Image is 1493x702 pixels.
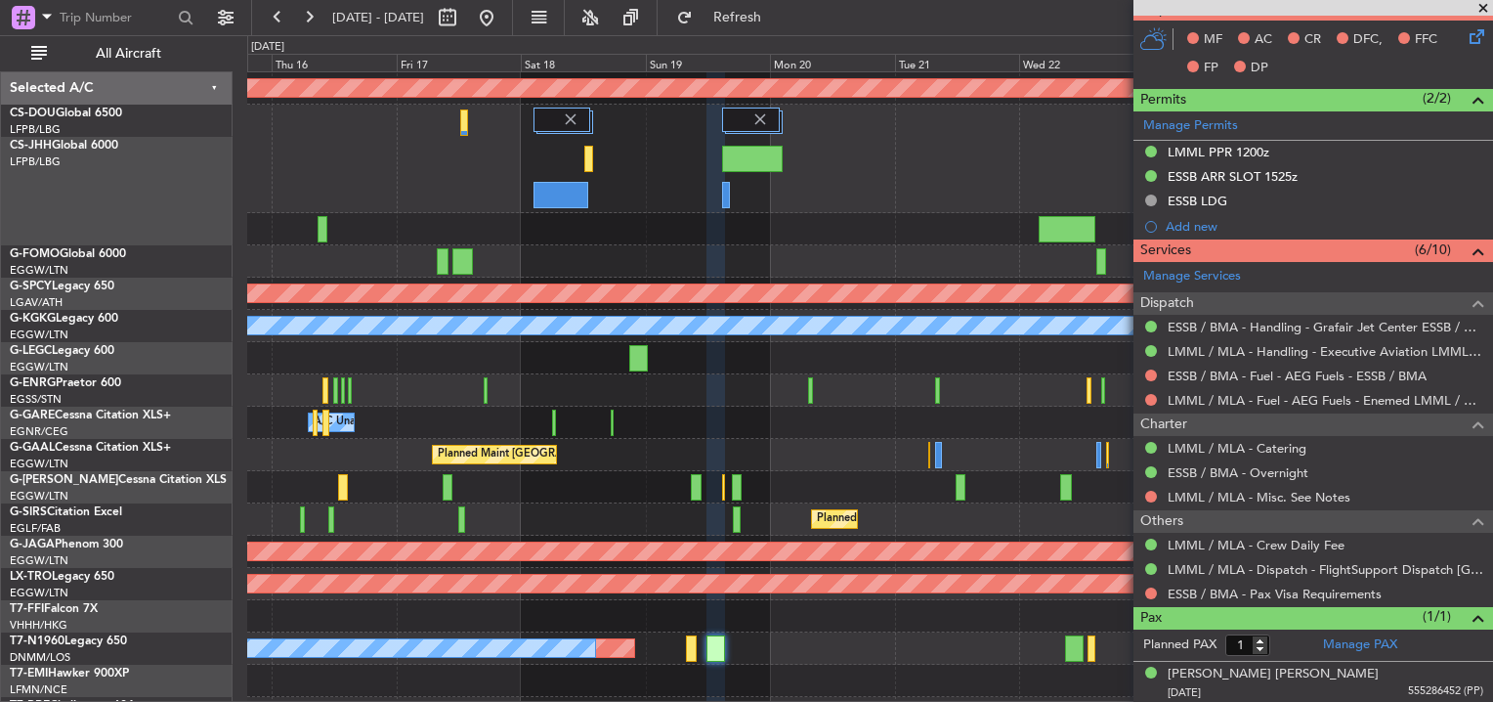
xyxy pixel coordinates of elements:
span: AC [1255,30,1272,50]
a: LFPB/LBG [10,154,61,169]
a: G-SIRSCitation Excel [10,506,122,518]
a: LGAV/ATH [10,295,63,310]
div: LMML PPR 1200z [1168,144,1269,160]
span: Services [1140,240,1191,262]
a: ESSB / BMA - Fuel - AEG Fuels - ESSB / BMA [1168,368,1427,384]
span: FP [1204,59,1218,78]
span: Dispatch [1140,292,1194,315]
span: CS-DOU [10,108,56,119]
span: Pax [1140,607,1162,630]
a: EGLF/FAB [10,521,61,536]
a: Manage Services [1143,267,1241,286]
span: Charter [1140,414,1187,436]
a: G-[PERSON_NAME]Cessna Citation XLS [10,474,227,486]
span: G-[PERSON_NAME] [10,474,118,486]
span: G-KGKG [10,313,56,325]
span: [DATE] [1168,685,1201,700]
a: G-LEGCLegacy 600 [10,345,114,357]
a: LMML / MLA - Dispatch - FlightSupport Dispatch [GEOGRAPHIC_DATA] [1168,561,1483,578]
a: EGGW/LTN [10,328,68,342]
div: Wed 22 [1019,54,1143,71]
span: G-SIRS [10,506,47,518]
a: LMML / MLA - Handling - Executive Aviation LMML / MLA [1168,343,1483,360]
span: G-ENRG [10,377,56,389]
a: T7-FFIFalcon 7X [10,603,98,615]
div: Add new [1166,218,1483,235]
a: EGGW/LTN [10,586,68,600]
a: LMML / MLA - Misc. See Notes [1168,489,1350,505]
span: CS-JHH [10,140,52,152]
span: G-GAAL [10,442,55,454]
a: DNMM/LOS [10,650,70,665]
div: Planned Maint [GEOGRAPHIC_DATA] ([GEOGRAPHIC_DATA]) [817,505,1125,534]
div: [DATE] [251,39,284,56]
div: ESSB LDG [1168,193,1227,209]
input: Trip Number [60,3,172,32]
a: LMML / MLA - Fuel - AEG Fuels - Enemed LMML / MLA [1168,392,1483,409]
button: All Aircraft [21,38,212,69]
a: G-ENRGPraetor 600 [10,377,121,389]
span: DP [1251,59,1268,78]
a: EGGW/LTN [10,360,68,374]
div: Sat 18 [521,54,645,71]
span: G-JAGA [10,539,55,550]
div: ESSB ARR SLOT 1525z [1168,168,1298,185]
a: EGGW/LTN [10,263,68,278]
img: gray-close.svg [562,110,579,128]
a: LFMN/NCE [10,682,67,697]
span: DFC, [1353,30,1383,50]
span: All Aircraft [51,47,206,61]
span: G-LEGC [10,345,52,357]
span: Others [1140,510,1183,533]
div: Fri 17 [397,54,521,71]
a: G-GARECessna Citation XLS+ [10,410,171,421]
a: VHHH/HKG [10,618,67,633]
a: EGGW/LTN [10,457,68,471]
span: G-GARE [10,410,55,421]
img: gray-close.svg [751,110,769,128]
span: 555286452 (PP) [1408,683,1483,700]
span: (2/2) [1423,88,1451,109]
span: MF [1204,30,1222,50]
span: FFC [1415,30,1437,50]
a: LX-TROLegacy 650 [10,571,114,583]
span: T7-N1960 [10,636,64,647]
a: LMML / MLA - Crew Daily Fee [1168,537,1344,553]
a: ESSB / BMA - Pax Visa Requirements [1168,586,1382,602]
div: Thu 16 [272,54,396,71]
a: ESSB / BMA - Handling - Grafair Jet Center ESSB / BMA [1168,319,1483,335]
a: G-KGKGLegacy 600 [10,313,118,325]
label: Planned PAX [1143,636,1216,655]
span: T7-EMI [10,668,48,680]
span: T7-FFI [10,603,44,615]
span: Permits [1140,89,1186,111]
span: (6/10) [1415,240,1451,260]
a: G-GAALCessna Citation XLS+ [10,442,171,454]
a: Manage Permits [1143,116,1238,136]
button: Refresh [667,2,785,33]
span: Refresh [697,11,779,24]
a: EGNR/CEG [10,424,68,439]
span: G-FOMO [10,248,60,260]
a: LMML / MLA - Catering [1168,440,1306,457]
a: EGGW/LTN [10,553,68,568]
a: T7-EMIHawker 900XP [10,668,129,680]
a: T7-N1960Legacy 650 [10,636,127,647]
span: LX-TRO [10,571,52,583]
a: EGSS/STN [10,392,62,407]
div: Sun 19 [646,54,770,71]
a: CS-DOUGlobal 6500 [10,108,122,119]
a: Manage PAX [1323,636,1397,655]
div: Planned Maint [GEOGRAPHIC_DATA] ([GEOGRAPHIC_DATA]) [438,440,746,469]
div: Mon 20 [770,54,894,71]
span: (1/1) [1423,606,1451,627]
a: EGGW/LTN [10,489,68,504]
div: Tue 21 [895,54,1019,71]
span: CR [1304,30,1321,50]
a: ESSB / BMA - Overnight [1168,464,1308,481]
a: G-JAGAPhenom 300 [10,539,123,550]
a: G-SPCYLegacy 650 [10,281,114,292]
a: G-FOMOGlobal 6000 [10,248,126,260]
a: CS-JHHGlobal 6000 [10,140,118,152]
div: [PERSON_NAME] [PERSON_NAME] [1168,665,1379,684]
